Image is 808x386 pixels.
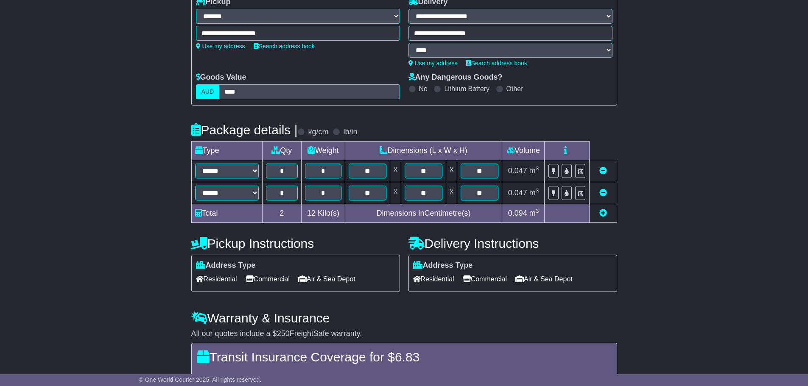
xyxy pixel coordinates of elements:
[307,209,316,217] span: 12
[419,85,428,93] label: No
[463,272,507,286] span: Commercial
[191,204,262,223] td: Total
[515,272,573,286] span: Air & Sea Depot
[536,187,539,194] sup: 3
[196,43,245,50] a: Use my address
[408,73,503,82] label: Any Dangerous Goods?
[599,209,607,217] a: Add new item
[508,189,527,197] span: 0.047
[466,60,527,67] a: Search address book
[196,84,220,99] label: AUD
[446,160,457,182] td: x
[298,272,355,286] span: Air & Sea Depot
[196,261,256,270] label: Address Type
[345,142,502,160] td: Dimensions (L x W x H)
[446,182,457,204] td: x
[529,189,539,197] span: m
[529,167,539,175] span: m
[196,73,246,82] label: Goods Value
[262,142,302,160] td: Qty
[191,329,617,339] div: All our quotes include a $ FreightSafe warranty.
[413,261,473,270] label: Address Type
[302,142,345,160] td: Weight
[536,208,539,214] sup: 3
[246,272,290,286] span: Commercial
[197,350,612,364] h4: Transit Insurance Coverage for $
[508,167,527,175] span: 0.047
[599,189,607,197] a: Remove this item
[191,123,298,137] h4: Package details |
[408,60,458,67] a: Use my address
[408,236,617,250] h4: Delivery Instructions
[196,272,237,286] span: Residential
[302,204,345,223] td: Kilo(s)
[308,128,328,137] label: kg/cm
[191,236,400,250] h4: Pickup Instructions
[444,85,489,93] label: Lithium Battery
[413,272,454,286] span: Residential
[599,167,607,175] a: Remove this item
[262,204,302,223] td: 2
[343,128,357,137] label: lb/in
[254,43,315,50] a: Search address book
[345,204,502,223] td: Dimensions in Centimetre(s)
[390,160,401,182] td: x
[277,329,290,338] span: 250
[506,85,523,93] label: Other
[502,142,545,160] td: Volume
[529,209,539,217] span: m
[390,182,401,204] td: x
[191,142,262,160] td: Type
[536,165,539,172] sup: 3
[191,311,617,325] h4: Warranty & Insurance
[508,209,527,217] span: 0.094
[139,376,262,383] span: © One World Courier 2025. All rights reserved.
[395,350,419,364] span: 6.83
